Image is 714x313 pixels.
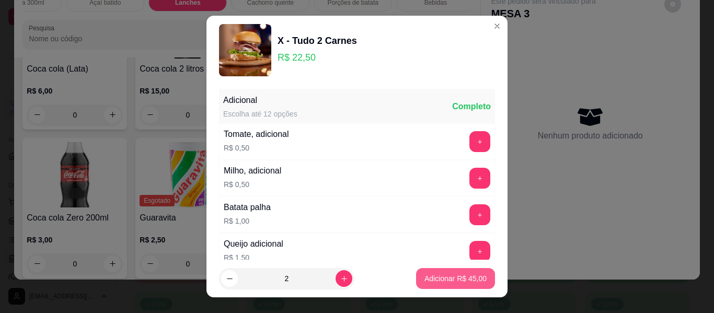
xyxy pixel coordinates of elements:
[224,128,289,141] div: Tomate, adicional
[469,204,490,225] button: add
[219,24,271,76] img: product-image
[489,18,505,34] button: Close
[278,33,357,48] div: X - Tudo 2 Carnes
[278,50,357,65] p: R$ 22,50
[223,94,297,107] div: Adicional
[224,143,289,153] p: R$ 0,50
[224,179,281,190] p: R$ 0,50
[224,238,283,250] div: Queijo adicional
[469,168,490,189] button: add
[416,268,495,289] button: Adicionar R$ 45,00
[224,216,271,226] p: R$ 1,00
[224,252,283,263] p: R$ 1,50
[224,201,271,214] div: Batata palha
[223,109,297,119] div: Escolha até 12 opções
[452,100,491,113] div: Completo
[469,131,490,152] button: add
[336,270,352,287] button: increase-product-quantity
[221,270,238,287] button: decrease-product-quantity
[424,273,487,284] p: Adicionar R$ 45,00
[469,241,490,262] button: add
[224,165,281,177] div: Milho, adicional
